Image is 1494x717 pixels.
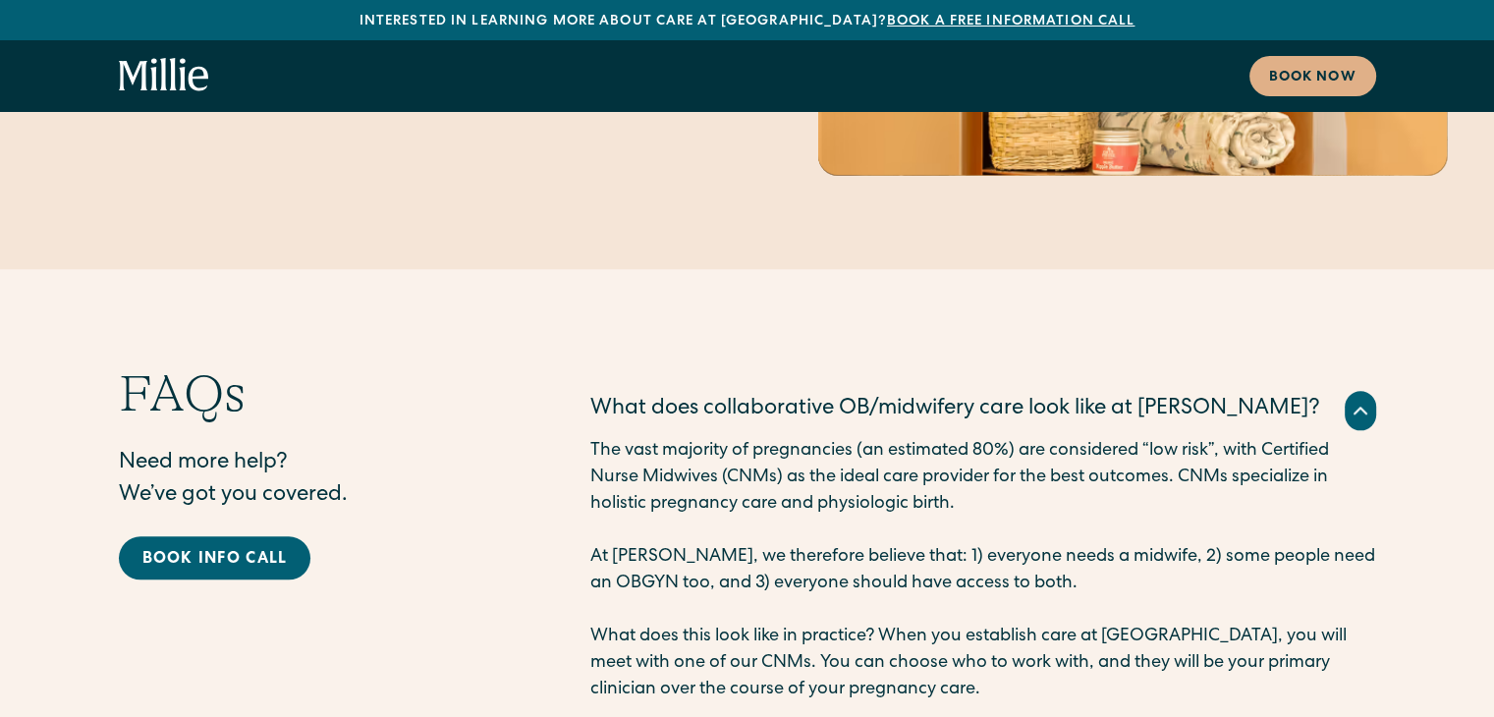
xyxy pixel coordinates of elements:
[590,544,1376,597] p: At [PERSON_NAME], we therefore believe that: 1) everyone needs a midwife, 2) some people need an ...
[590,597,1376,624] p: ‍
[119,448,512,513] p: Need more help? We’ve got you covered.
[1269,68,1356,88] div: Book now
[119,536,311,579] a: Book info call
[119,58,209,93] a: home
[590,394,1320,426] div: What does collaborative OB/midwifery care look like at [PERSON_NAME]?
[887,15,1134,28] a: Book a free information call
[590,624,1376,703] p: What does this look like in practice? When you establish care at [GEOGRAPHIC_DATA], you will meet...
[119,363,512,424] h2: FAQs
[590,438,1376,518] p: The vast majority of pregnancies (an estimated 80%) are considered “low risk”, with Certified Nur...
[1249,56,1376,96] a: Book now
[142,548,288,572] div: Book info call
